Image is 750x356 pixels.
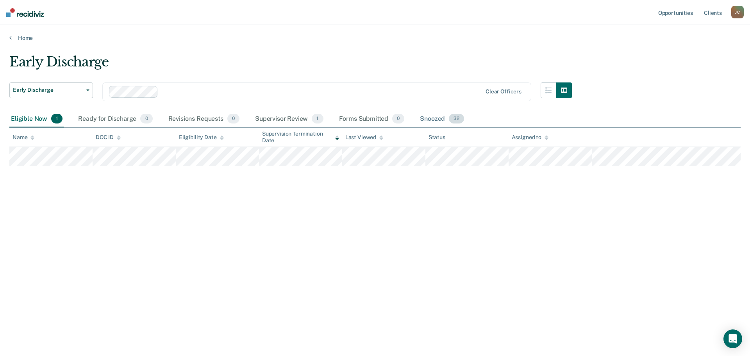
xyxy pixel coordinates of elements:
[429,134,445,141] div: Status
[9,34,741,41] a: Home
[312,114,323,124] span: 1
[9,54,572,76] div: Early Discharge
[51,114,62,124] span: 1
[262,131,339,144] div: Supervision Termination Date
[179,134,224,141] div: Eligibility Date
[731,6,744,18] button: JC
[345,134,383,141] div: Last Viewed
[12,134,34,141] div: Name
[167,111,241,128] div: Revisions Requests0
[227,114,239,124] span: 0
[254,111,325,128] div: Supervisor Review1
[486,88,521,95] div: Clear officers
[449,114,464,124] span: 32
[512,134,548,141] div: Assigned to
[77,111,154,128] div: Ready for Discharge0
[6,8,44,17] img: Recidiviz
[731,6,744,18] div: J C
[9,82,93,98] button: Early Discharge
[723,329,742,348] div: Open Intercom Messenger
[337,111,406,128] div: Forms Submitted0
[13,87,83,93] span: Early Discharge
[9,111,64,128] div: Eligible Now1
[96,134,121,141] div: DOC ID
[418,111,466,128] div: Snoozed32
[140,114,152,124] span: 0
[392,114,404,124] span: 0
